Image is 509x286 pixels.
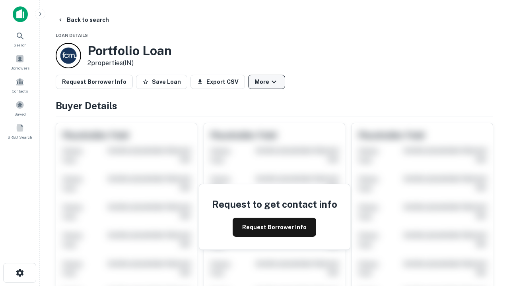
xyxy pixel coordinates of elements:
[8,134,32,140] span: SREO Search
[87,43,172,58] h3: Portfolio Loan
[469,197,509,235] iframe: Chat Widget
[54,13,112,27] button: Back to search
[14,111,26,117] span: Saved
[2,28,37,50] a: Search
[2,120,37,142] a: SREO Search
[136,75,187,89] button: Save Loan
[12,88,28,94] span: Contacts
[13,6,28,22] img: capitalize-icon.png
[2,51,37,73] a: Borrowers
[87,58,172,68] p: 2 properties (IN)
[14,42,27,48] span: Search
[2,74,37,96] a: Contacts
[56,75,133,89] button: Request Borrower Info
[248,75,285,89] button: More
[10,65,29,71] span: Borrowers
[190,75,245,89] button: Export CSV
[56,33,88,38] span: Loan Details
[2,97,37,119] a: Saved
[212,197,337,211] h4: Request to get contact info
[56,99,493,113] h4: Buyer Details
[233,218,316,237] button: Request Borrower Info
